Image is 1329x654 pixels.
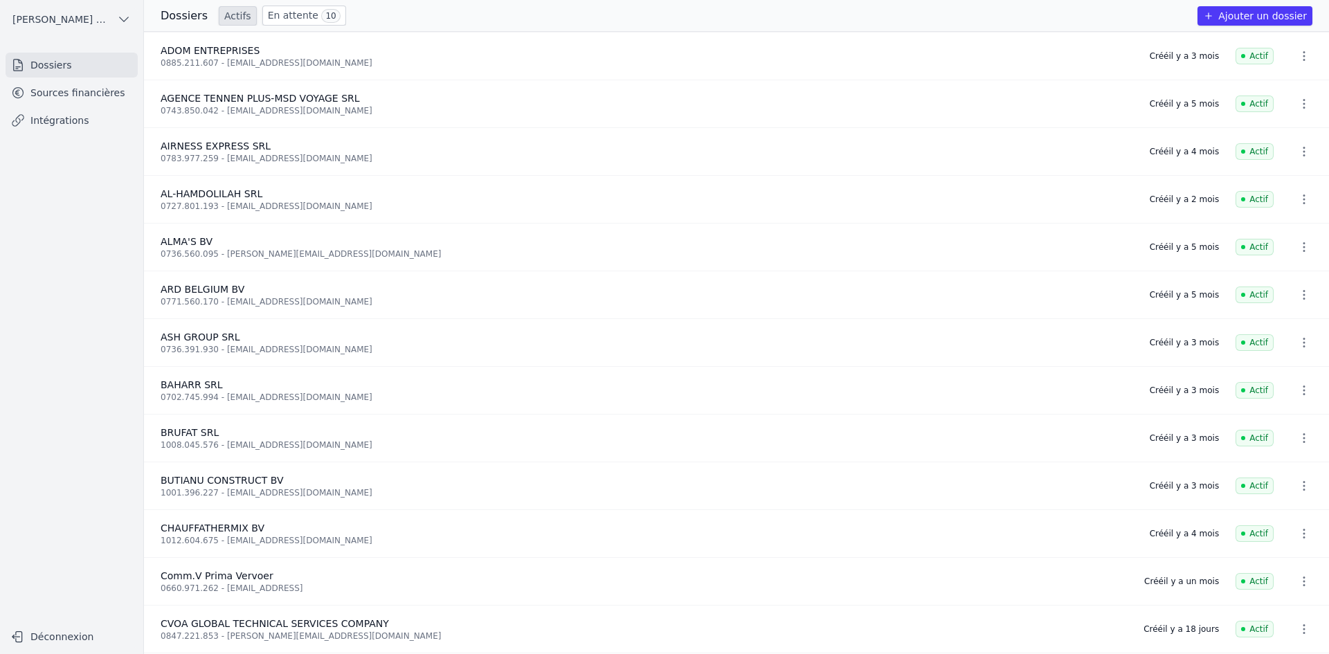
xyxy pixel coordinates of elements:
span: AIRNESS EXPRESS SRL [161,140,271,152]
div: Créé il y a 3 mois [1150,337,1219,348]
button: [PERSON_NAME] ET PARTNERS SRL [6,8,138,30]
span: 10 [321,9,340,23]
div: Créé il y a 3 mois [1150,385,1219,396]
a: Actifs [219,6,257,26]
span: Actif [1236,573,1274,590]
span: Actif [1236,430,1274,446]
span: BUTIANU CONSTRUCT BV [161,475,284,486]
button: Déconnexion [6,626,138,648]
div: 0736.391.930 - [EMAIL_ADDRESS][DOMAIN_NAME] [161,344,1133,355]
span: ALMA'S BV [161,236,213,247]
div: 0885.211.607 - [EMAIL_ADDRESS][DOMAIN_NAME] [161,57,1133,69]
span: Actif [1236,191,1274,208]
span: Actif [1236,525,1274,542]
div: 1001.396.227 - [EMAIL_ADDRESS][DOMAIN_NAME] [161,487,1133,498]
h3: Dossiers [161,8,208,24]
a: Dossiers [6,53,138,78]
div: Créé il y a 2 mois [1150,194,1219,205]
div: 0771.560.170 - [EMAIL_ADDRESS][DOMAIN_NAME] [161,296,1133,307]
div: 0743.850.042 - [EMAIL_ADDRESS][DOMAIN_NAME] [161,105,1133,116]
div: Créé il y a 4 mois [1150,146,1219,157]
div: Créé il y a 5 mois [1150,242,1219,253]
span: ADOM ENTREPRISES [161,45,260,56]
button: Ajouter un dossier [1197,6,1312,26]
a: Sources financières [6,80,138,105]
span: Actif [1236,239,1274,255]
span: [PERSON_NAME] ET PARTNERS SRL [12,12,111,26]
div: Créé il y a 5 mois [1150,289,1219,300]
div: 0702.745.994 - [EMAIL_ADDRESS][DOMAIN_NAME] [161,392,1133,403]
a: Intégrations [6,108,138,133]
span: Actif [1236,382,1274,399]
div: Créé il y a 18 jours [1143,624,1219,635]
span: Actif [1236,287,1274,303]
span: AL-HAMDOLILAH SRL [161,188,262,199]
span: Actif [1236,48,1274,64]
span: BAHARR SRL [161,379,223,390]
div: 0727.801.193 - [EMAIL_ADDRESS][DOMAIN_NAME] [161,201,1133,212]
span: Comm.V Prima Vervoer [161,570,273,581]
div: Créé il y a 5 mois [1150,98,1219,109]
div: 0783.977.259 - [EMAIL_ADDRESS][DOMAIN_NAME] [161,153,1133,164]
div: 0660.971.262 - [EMAIL_ADDRESS] [161,583,1128,594]
div: 1008.045.576 - [EMAIL_ADDRESS][DOMAIN_NAME] [161,439,1133,451]
div: 0736.560.095 - [PERSON_NAME][EMAIL_ADDRESS][DOMAIN_NAME] [161,248,1133,260]
span: Actif [1236,143,1274,160]
span: BRUFAT SRL [161,427,219,438]
span: AGENCE TENNEN PLUS-MSD VOYAGE SRL [161,93,360,104]
div: 0847.221.853 - [PERSON_NAME][EMAIL_ADDRESS][DOMAIN_NAME] [161,630,1127,642]
span: ARD BELGIUM BV [161,284,244,295]
div: 1012.604.675 - [EMAIL_ADDRESS][DOMAIN_NAME] [161,535,1133,546]
a: En attente 10 [262,6,346,26]
div: Créé il y a 3 mois [1150,480,1219,491]
span: CHAUFFATHERMIX BV [161,523,264,534]
span: Actif [1236,478,1274,494]
div: Créé il y a 3 mois [1150,433,1219,444]
span: CVOA GLOBAL TECHNICAL SERVICES COMPANY [161,618,389,629]
span: Actif [1236,621,1274,637]
span: Actif [1236,334,1274,351]
div: Créé il y a 3 mois [1150,51,1219,62]
span: ASH GROUP SRL [161,331,240,343]
div: Créé il y a un mois [1144,576,1219,587]
div: Créé il y a 4 mois [1150,528,1219,539]
span: Actif [1236,96,1274,112]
